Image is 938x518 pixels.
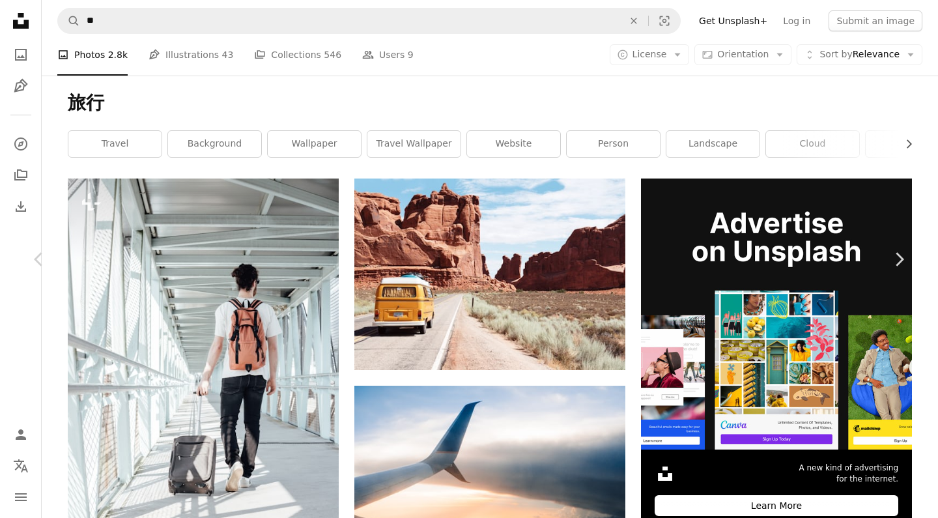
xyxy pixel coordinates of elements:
h1: 旅行 [68,91,912,115]
span: License [632,49,667,59]
span: Orientation [717,49,769,59]
button: Language [8,453,34,479]
button: Sort byRelevance [797,44,922,65]
button: Orientation [694,44,791,65]
a: Get Unsplash+ [691,10,775,31]
button: Search Unsplash [58,8,80,33]
a: travel wallpaper [367,131,461,157]
a: Explore [8,131,34,157]
img: file-1636576776643-80d394b7be57image [641,179,912,450]
a: Log in / Sign up [8,422,34,448]
button: scroll list to the right [897,131,912,157]
div: Learn More [655,495,898,516]
button: License [610,44,690,65]
span: 546 [324,48,341,62]
img: file-1631306537910-2580a29a3cfcimage [655,463,675,484]
a: Illustrations [8,73,34,99]
form: Find visuals sitewide [57,8,681,34]
a: Users 9 [362,34,414,76]
a: Download History [8,194,34,220]
a: person [567,131,660,157]
a: Illustrations 43 [149,34,233,76]
button: Clear [619,8,648,33]
a: website [467,131,560,157]
button: Submit an image [829,10,922,31]
a: wallpaper [268,131,361,157]
span: Sort by [819,49,852,59]
a: landscape [666,131,760,157]
a: travel [68,131,162,157]
a: Log in [775,10,818,31]
span: Relevance [819,48,900,61]
span: 43 [222,48,234,62]
span: 9 [408,48,414,62]
a: Collections 546 [254,34,341,76]
a: Collections [8,162,34,188]
a: Photos [8,42,34,68]
a: a man walking down a walkway with a suitcase [68,375,339,387]
button: Visual search [649,8,680,33]
a: background [168,131,261,157]
a: Next [860,197,938,322]
span: A new kind of advertising for the internet. [799,463,898,485]
a: cloud [766,131,859,157]
img: yellow Volkswagen van on road [354,179,625,370]
button: Menu [8,484,34,510]
a: yellow Volkswagen van on road [354,268,625,280]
